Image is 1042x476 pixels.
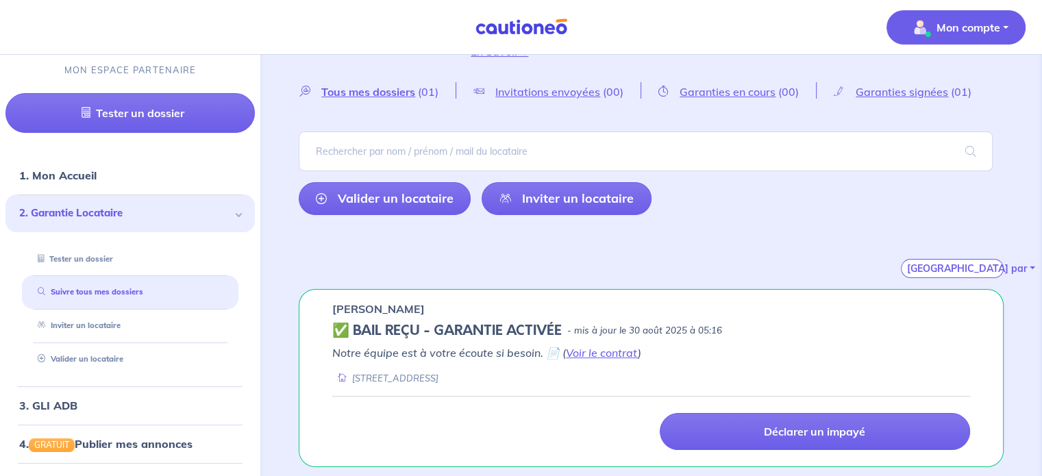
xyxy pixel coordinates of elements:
span: Invitations envoyées [495,85,600,99]
div: [STREET_ADDRESS] [332,372,438,385]
a: Invitations envoyées(00) [456,85,641,98]
a: Déclarer un impayé [660,413,970,450]
span: (01) [951,85,971,99]
a: Valider un locataire [299,182,471,215]
div: 2. Garantie Locataire [5,195,255,233]
img: Cautioneo [470,18,573,36]
span: 2. Garantie Locataire [19,206,231,222]
span: Tous mes dossiers [321,85,415,99]
div: Valider un locataire [22,349,238,371]
button: illu_account_valid_menu.svgMon compte [886,10,1026,45]
div: 1. Mon Accueil [5,162,255,190]
a: 1. Mon Accueil [19,169,97,183]
p: Mon compte [936,19,1000,36]
a: Suivre tous mes dossiers [32,288,143,297]
input: Rechercher par nom / prénom / mail du locataire [299,131,993,171]
span: (00) [778,85,799,99]
a: Valider un locataire [32,355,123,364]
a: 4.GRATUITPublier mes annonces [19,437,193,451]
span: (00) [603,85,623,99]
a: Tester un dossier [32,254,113,264]
div: state: CONTRACT-VALIDATED, Context: IN-MANAGEMENT,IS-GL-CAUTION [332,323,970,339]
em: Notre équipe est à votre écoute si besoin. 📄 ( ) [332,346,641,360]
img: illu_account_valid_menu.svg [909,16,931,38]
a: Inviter un locataire [482,182,651,215]
a: Inviter un locataire [32,321,121,331]
span: search [949,132,993,171]
span: (01) [418,85,438,99]
p: - mis à jour le 30 août 2025 à 05:16 [567,324,722,338]
p: MON ESPACE PARTENAIRE [64,64,197,77]
h5: ✅ BAIL REÇU - GARANTIE ACTIVÉE [332,323,562,339]
a: 3. GLI ADB [19,399,77,412]
p: [PERSON_NAME] [332,301,425,317]
a: Garanties signées(01) [817,85,989,98]
span: Garanties en cours [680,85,776,99]
div: Tester un dossier [22,248,238,271]
a: Tous mes dossiers(01) [299,85,456,98]
div: 4.GRATUITPublier mes annonces [5,430,255,458]
p: Déclarer un impayé [764,425,865,438]
button: [GEOGRAPHIC_DATA] par [901,259,1004,278]
div: 3. GLI ADB [5,392,255,419]
a: Tester un dossier [5,94,255,134]
span: Garanties signées [856,85,948,99]
a: Voir le contrat [566,346,638,360]
div: Suivre tous mes dossiers [22,281,238,304]
div: Inviter un locataire [22,315,238,338]
a: Garanties en cours(00) [641,85,816,98]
